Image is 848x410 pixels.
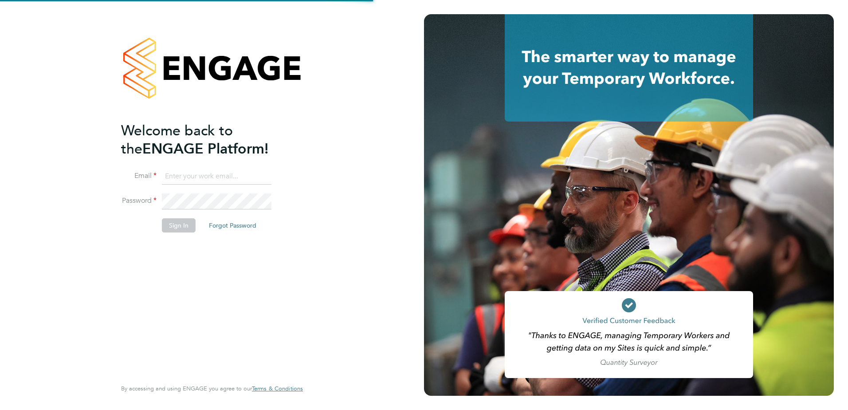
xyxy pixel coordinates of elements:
[252,385,303,392] a: Terms & Conditions
[162,169,271,185] input: Enter your work email...
[121,122,233,158] span: Welcome back to the
[121,171,157,181] label: Email
[121,196,157,205] label: Password
[202,218,263,233] button: Forgot Password
[121,385,303,392] span: By accessing and using ENGAGE you agree to our
[162,218,196,233] button: Sign In
[121,122,294,158] h2: ENGAGE Platform!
